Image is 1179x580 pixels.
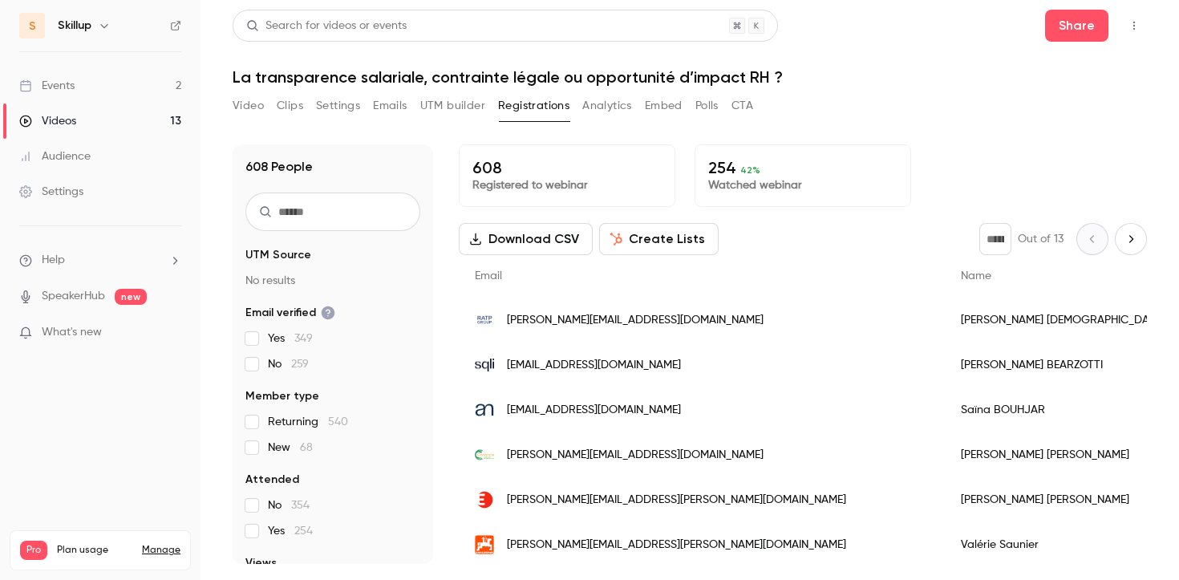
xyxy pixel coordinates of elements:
[507,357,681,374] span: [EMAIL_ADDRESS][DOMAIN_NAME]
[420,93,485,119] button: UTM builder
[300,442,313,453] span: 68
[245,247,311,263] span: UTM Source
[459,223,593,255] button: Download CSV
[277,93,303,119] button: Clips
[20,541,47,560] span: Pro
[475,445,494,464] img: groupe-coriance.fr
[246,18,407,34] div: Search for videos or events
[162,326,181,340] iframe: Noticeable Trigger
[233,93,264,119] button: Video
[233,67,1147,87] h1: La transparence salariale, contrainte légale ou opportunité d’impact RH ?
[507,312,764,329] span: [PERSON_NAME][EMAIL_ADDRESS][DOMAIN_NAME]
[19,148,91,164] div: Audience
[268,331,313,347] span: Yes
[1018,231,1064,247] p: Out of 13
[599,223,719,255] button: Create Lists
[475,535,494,554] img: amazone.fr
[472,177,662,193] p: Registered to webinar
[268,414,348,430] span: Returning
[294,333,313,344] span: 349
[291,359,309,370] span: 259
[29,18,36,34] span: S
[507,537,846,554] span: [PERSON_NAME][EMAIL_ADDRESS][PERSON_NAME][DOMAIN_NAME]
[268,440,313,456] span: New
[475,310,494,330] img: ratp.fr
[291,500,310,511] span: 354
[316,93,360,119] button: Settings
[142,544,180,557] a: Manage
[245,555,277,571] span: Views
[373,93,407,119] button: Emails
[475,359,494,371] img: sqli.com
[42,288,105,305] a: SpeakerHub
[42,324,102,341] span: What's new
[57,544,132,557] span: Plan usage
[1121,13,1147,39] button: Top Bar Actions
[645,93,683,119] button: Embed
[507,447,764,464] span: [PERSON_NAME][EMAIL_ADDRESS][DOMAIN_NAME]
[294,525,313,537] span: 254
[498,93,569,119] button: Registrations
[507,402,681,419] span: [EMAIL_ADDRESS][DOMAIN_NAME]
[961,270,991,282] span: Name
[245,157,313,176] h1: 608 People
[268,356,309,372] span: No
[245,305,335,321] span: Email verified
[19,113,76,129] div: Videos
[245,472,299,488] span: Attended
[19,184,83,200] div: Settings
[19,252,181,269] li: help-dropdown-opener
[472,158,662,177] p: 608
[1045,10,1108,42] button: Share
[695,93,719,119] button: Polls
[475,400,494,420] img: numansgroupe.com
[708,177,897,193] p: Watched webinar
[475,270,502,282] span: Email
[268,497,310,513] span: No
[115,289,147,305] span: new
[42,252,65,269] span: Help
[708,158,897,177] p: 254
[507,492,846,509] span: [PERSON_NAME][EMAIL_ADDRESS][PERSON_NAME][DOMAIN_NAME]
[731,93,753,119] button: CTA
[268,523,313,539] span: Yes
[1115,223,1147,255] button: Next page
[475,490,494,509] img: edenred.com
[328,416,348,428] span: 540
[740,164,760,176] span: 42 %
[582,93,632,119] button: Analytics
[245,388,319,404] span: Member type
[58,18,91,34] h6: Skillup
[19,78,75,94] div: Events
[245,273,420,289] p: No results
